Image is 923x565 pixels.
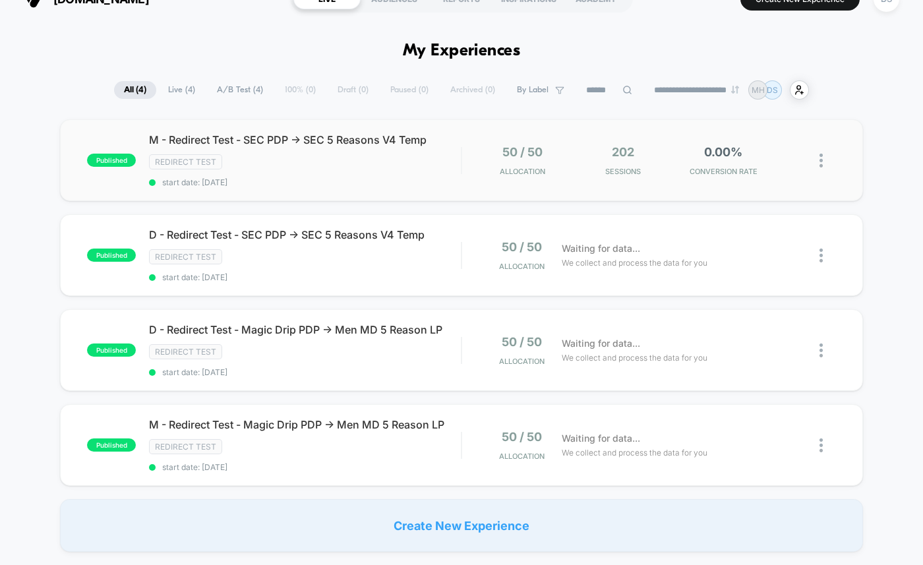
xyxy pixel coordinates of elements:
[149,133,461,146] span: M - Redirect Test - SEC PDP -> SEC 5 Reasons V4 Temp
[114,81,156,99] span: All ( 4 )
[10,220,463,232] input: Seek
[502,145,543,159] span: 50 / 50
[500,167,545,176] span: Allocation
[149,418,461,431] span: M - Redirect Test - Magic Drip PDP -> Men MD 5 Reason LP
[320,241,350,255] div: Current time
[704,145,742,159] span: 0.00%
[819,249,823,262] img: close
[149,154,222,169] span: Redirect Test
[517,85,549,95] span: By Label
[376,242,415,254] input: Volume
[87,249,136,262] span: published
[7,237,28,258] button: Play, NEW DEMO 2025-VEED.mp4
[767,85,778,95] p: DS
[149,272,461,282] span: start date: [DATE]
[752,85,765,95] p: MH
[819,438,823,452] img: close
[562,256,707,269] span: We collect and process the data for you
[502,240,542,254] span: 50 / 50
[562,336,640,351] span: Waiting for data...
[731,86,739,94] img: end
[149,249,222,264] span: Redirect Test
[158,81,205,99] span: Live ( 4 )
[149,462,461,472] span: start date: [DATE]
[499,452,545,461] span: Allocation
[562,241,640,256] span: Waiting for data...
[207,81,273,99] span: A/B Test ( 4 )
[220,117,251,148] button: Play, NEW DEMO 2025-VEED.mp4
[562,446,707,459] span: We collect and process the data for you
[87,343,136,357] span: published
[499,262,545,271] span: Allocation
[502,430,542,444] span: 50 / 50
[562,351,707,364] span: We collect and process the data for you
[149,177,461,187] span: start date: [DATE]
[149,439,222,454] span: Redirect Test
[499,357,545,366] span: Allocation
[87,438,136,452] span: published
[149,228,461,241] span: D - Redirect Test - SEC PDP -> SEC 5 Reasons V4 Temp
[612,145,634,159] span: 202
[676,167,771,176] span: CONVERSION RATE
[87,154,136,167] span: published
[60,499,863,552] div: Create New Experience
[149,323,461,336] span: D - Redirect Test - Magic Drip PDP -> Men MD 5 Reason LP
[403,42,521,61] h1: My Experiences
[562,431,640,446] span: Waiting for data...
[149,344,222,359] span: Redirect Test
[576,167,670,176] span: Sessions
[149,367,461,377] span: start date: [DATE]
[819,343,823,357] img: close
[819,154,823,167] img: close
[502,335,542,349] span: 50 / 50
